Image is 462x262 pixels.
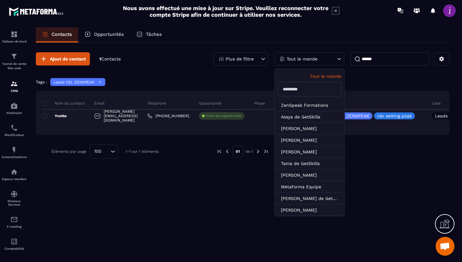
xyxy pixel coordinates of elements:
[2,225,27,228] p: E-mailing
[92,148,104,155] span: 100
[104,148,109,155] input: Search for option
[2,75,27,97] a: formationformationCRM
[2,89,27,93] p: CRM
[52,31,72,37] p: Contacts
[2,185,27,211] a: social-networksocial-networkRéseaux Sociaux
[78,27,130,43] a: Opportunités
[278,74,341,79] p: Tout le monde
[2,119,27,141] a: schedulerschedulerPlanificateur
[10,190,18,198] img: social-network
[53,80,94,84] p: Leads VSL ZENSPEAK
[199,101,221,106] p: Opportunité
[10,80,18,88] img: formation
[2,163,27,185] a: automationsautomationsEspace membre
[2,141,27,163] a: automationsautomationsAutomatisations
[36,52,90,65] button: Ajout de contact
[245,149,253,154] p: de 1
[42,113,67,118] p: Yvette
[275,123,344,134] li: [PERSON_NAME]
[2,177,27,181] p: Espace membre
[275,111,344,123] li: Assya de GetSkills
[10,146,18,154] img: automations
[2,233,27,255] a: accountantaccountantComptabilité
[263,149,269,154] img: next
[10,238,18,245] img: accountant
[2,155,27,159] p: Automatisations
[254,101,265,106] p: Phase
[322,114,369,118] p: Leads VSL ZENSPEAK
[101,56,121,61] span: Contacts
[224,149,230,154] img: prev
[275,158,344,169] li: Tania de GetSkills
[275,146,344,158] li: [PERSON_NAME]
[10,53,18,60] img: formation
[9,6,65,17] img: logo
[147,101,166,106] p: Téléphone
[232,145,243,157] p: 01
[99,56,121,62] p: 1
[90,144,118,159] div: Search for option
[147,113,189,118] a: [PHONE_NUMBER]
[2,133,27,137] p: Planificateur
[275,169,344,181] li: [PERSON_NAME]
[2,211,27,233] a: emailemailE-mailing
[2,199,27,206] p: Réseaux Sociaux
[36,27,78,43] a: Contacts
[2,40,27,43] p: Tableau de bord
[275,193,344,204] li: [PERSON_NAME] de Getskills
[52,149,86,154] p: Éléments par page
[2,62,27,71] p: Tunnel de vente Site web
[10,102,18,110] img: automations
[2,111,27,115] p: Webinaire
[130,27,168,43] a: Tâches
[126,149,159,154] p: 1-1 sur 1 éléments
[217,149,222,154] img: prev
[377,114,412,118] p: rdv setting posé
[146,31,162,37] p: Tâches
[436,237,454,256] div: Ouvrir le chat
[275,204,344,216] li: [PERSON_NAME]
[2,48,27,75] a: formationformationTunnel de vente Site web
[432,101,441,106] p: Liste
[10,216,18,223] img: email
[2,247,27,250] p: Comptabilité
[275,181,344,193] li: Metaforma Equipe
[206,114,241,118] p: Créer des opportunités
[2,97,27,119] a: automationsautomationsWebinaire
[226,57,254,61] p: Plus de filtre
[94,101,105,106] p: Email
[275,100,344,111] li: ZenSpeak Formations
[10,31,18,38] img: formation
[42,101,85,106] p: Nom du contact
[10,124,18,132] img: scheduler
[50,56,86,62] span: Ajout de contact
[36,80,47,84] p: Tags :
[287,57,317,61] p: Tout le monde
[275,134,344,146] li: [PERSON_NAME]
[2,26,27,48] a: formationformationTableau de bord
[94,31,124,37] p: Opportunités
[10,168,18,176] img: automations
[123,5,329,18] h2: Nous avons effectué une mise à jour sur Stripe. Veuillez reconnecter votre compte Stripe afin de ...
[255,149,261,154] img: next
